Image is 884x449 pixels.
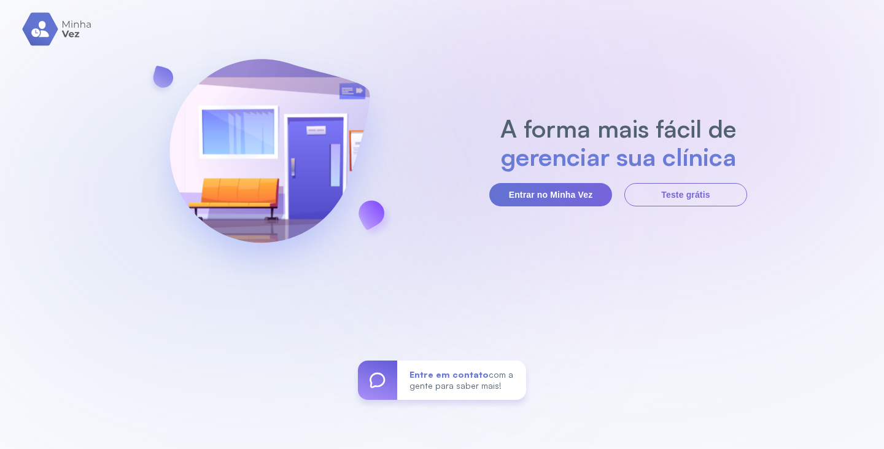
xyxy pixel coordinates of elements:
[397,361,526,400] div: com a gente para saber mais!
[22,12,93,46] img: logo.svg
[137,26,402,294] img: banner-login.svg
[494,114,743,143] h2: A forma mais fácil de
[409,369,489,380] span: Entre em contato
[624,183,747,206] button: Teste grátis
[489,183,612,206] button: Entrar no Minha Vez
[358,361,526,400] a: Entre em contatocom a gente para saber mais!
[494,143,743,171] h2: gerenciar sua clínica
